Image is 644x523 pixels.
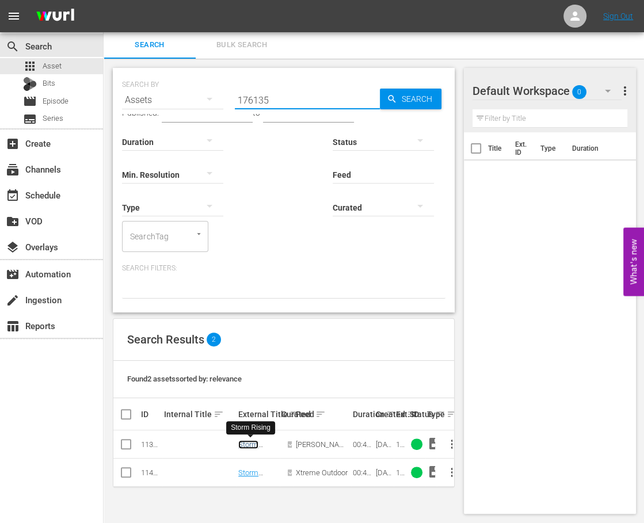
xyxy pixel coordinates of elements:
div: External Title [238,407,278,421]
button: more_vert [439,430,466,458]
img: ans4CAIJ8jUAAAAAAAAAAAAAAAAAAAAAAAAgQb4GAAAAAAAAAAAAAAAAAAAAAAAAJMjXAAAAAAAAAAAAAAAAAAAAAAAAgAT5G... [28,3,83,30]
p: Search Filters: [122,264,445,273]
th: Title [488,132,508,165]
div: 00:43:10.688 [353,440,372,449]
span: Search Results [127,333,204,346]
div: Type [427,407,435,421]
div: Duration [353,407,372,421]
span: sort [315,409,326,419]
a: Storm Rising [238,440,258,457]
div: [DATE] [376,440,393,449]
div: Curated [281,410,292,419]
span: Video [427,437,441,451]
span: Automation [6,268,20,281]
span: Found 2 assets sorted by: relevance [127,375,242,383]
div: Storm Rising [231,423,270,433]
span: Bulk Search [203,39,281,52]
span: Schedule [6,189,20,203]
span: Ingestion [6,293,20,307]
span: menu [7,9,21,23]
button: Open [193,228,204,239]
span: Series [23,112,37,126]
span: Asset [43,60,62,72]
a: Sign Out [603,12,633,21]
div: Bits [23,77,37,91]
span: Episode [43,96,68,107]
span: Search [6,40,20,54]
span: Series [43,113,63,124]
span: Bits [43,78,55,89]
a: Storm Rising [238,468,263,486]
button: Search [380,89,441,109]
span: [PERSON_NAME] ANY-FORM THC [295,440,349,466]
div: 00:43:10.740 [353,468,372,477]
div: Created [376,407,393,421]
span: Episode [23,94,37,108]
span: more_vert [445,437,459,451]
button: more_vert [618,77,632,105]
span: 0 [572,80,586,104]
div: 113696151 [141,440,161,449]
span: Reports [6,319,20,333]
button: Open Feedback Widget [623,227,644,296]
span: sort [214,409,224,419]
div: Default Workspace [472,75,622,107]
div: Internal Title [164,407,235,421]
div: ID [141,410,161,419]
span: VOD [6,215,20,228]
div: Feed [295,407,349,421]
div: Assets [122,84,223,116]
th: Type [534,132,565,165]
span: Asset [23,59,37,73]
span: Create [6,137,20,151]
button: more_vert [439,459,466,486]
div: 114768550 [141,468,161,477]
span: 2 [207,333,221,346]
div: Status [410,407,424,421]
div: [DATE] [376,468,393,477]
span: Overlays [6,240,20,254]
span: Search [110,39,189,52]
span: Xtreme Outdoor [295,468,347,477]
span: Channels [6,163,20,177]
div: Ext. ID [395,410,406,419]
span: Video [427,465,441,479]
th: Ext. ID [508,132,534,165]
span: 176135 [395,440,404,466]
span: more_vert [618,84,632,98]
th: Duration [565,132,634,165]
span: more_vert [445,465,459,479]
span: Search [397,89,441,109]
span: 176135 [395,468,404,494]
